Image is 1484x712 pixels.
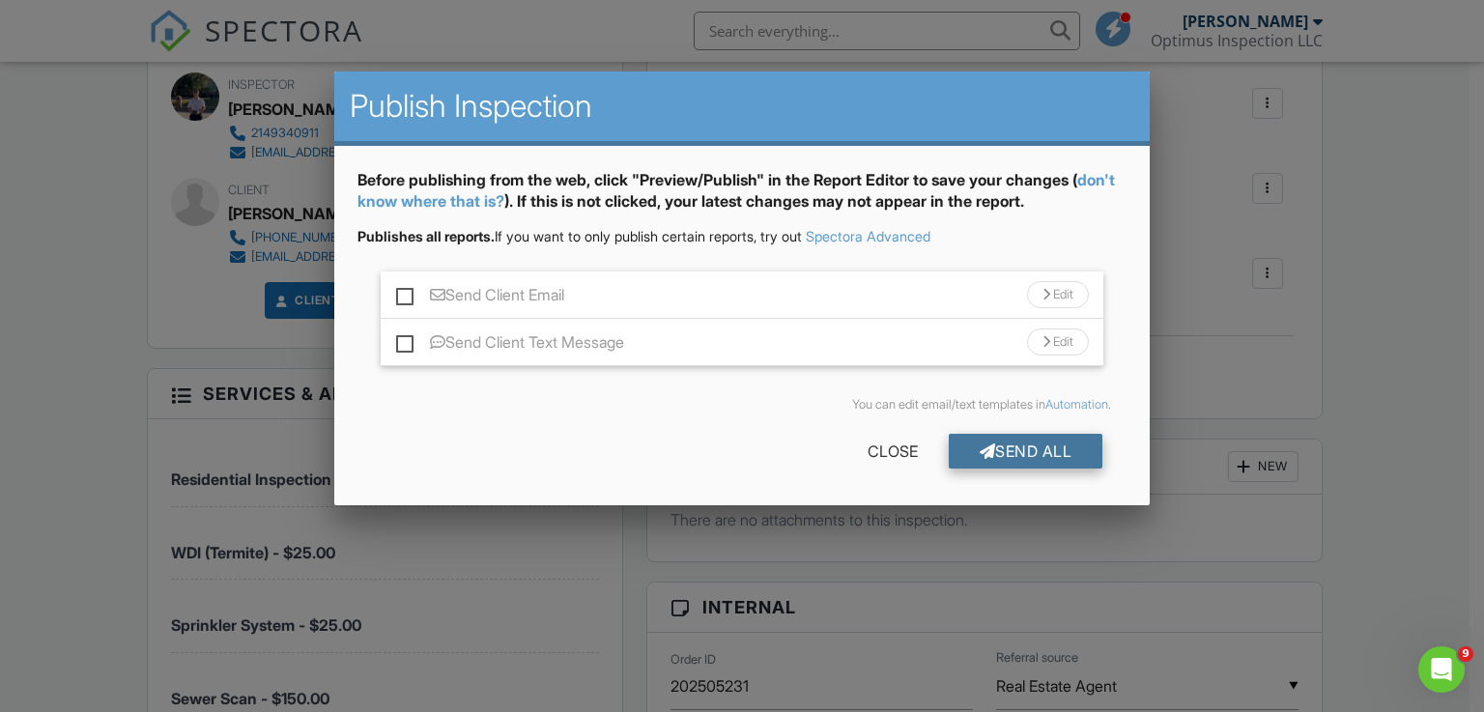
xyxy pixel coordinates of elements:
[806,228,930,244] a: Spectora Advanced
[1418,646,1465,693] iframe: Intercom live chat
[357,228,495,244] strong: Publishes all reports.
[357,169,1127,228] div: Before publishing from the web, click "Preview/Publish" in the Report Editor to save your changes...
[1458,646,1473,662] span: 9
[1027,328,1089,356] div: Edit
[1045,397,1108,412] a: Automation
[837,434,949,469] div: Close
[396,333,624,357] label: Send Client Text Message
[1027,281,1089,308] div: Edit
[949,434,1103,469] div: Send All
[396,286,564,310] label: Send Client Email
[350,87,1135,126] h2: Publish Inspection
[357,170,1115,211] a: don't know where that is?
[357,228,802,244] span: If you want to only publish certain reports, try out
[373,397,1112,413] div: You can edit email/text templates in .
